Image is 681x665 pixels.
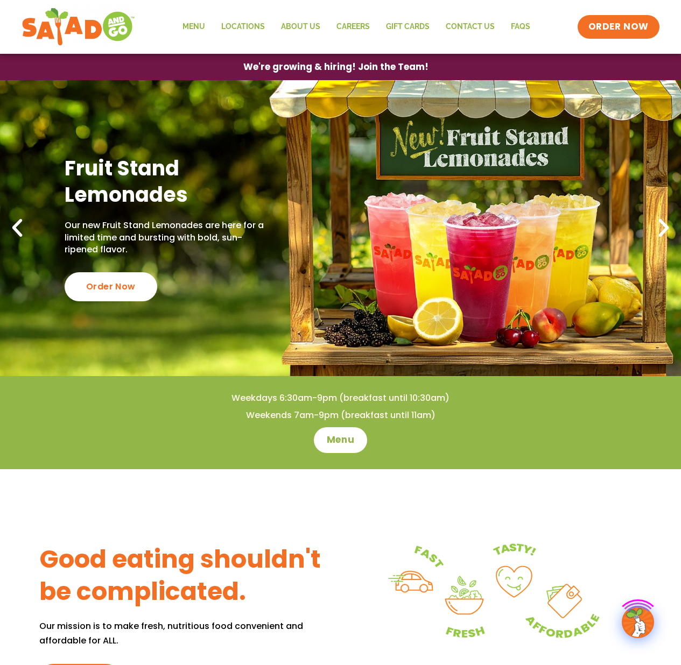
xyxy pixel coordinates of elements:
a: Menu [314,427,367,453]
img: new-SAG-logo-768×292 [22,5,135,48]
h4: Weekends 7am-9pm (breakfast until 11am) [22,409,659,421]
p: Our new Fruit Stand Lemonades are here for a limited time and bursting with bold, sun-ripened fla... [65,220,268,256]
a: Contact Us [438,15,503,39]
a: ORDER NOW [578,15,659,39]
a: We're growing & hiring! Join the Team! [227,54,445,80]
a: About Us [273,15,328,39]
span: Menu [327,434,354,447]
h2: Fruit Stand Lemonades [65,155,268,208]
a: Careers [328,15,378,39]
p: Our mission is to make fresh, nutritious food convenient and affordable for ALL. [39,619,341,648]
span: ORDER NOW [588,20,649,33]
div: Order Now [65,272,157,301]
h4: Weekdays 6:30am-9pm (breakfast until 10:30am) [22,392,659,404]
span: We're growing & hiring! Join the Team! [243,62,429,72]
h3: Good eating shouldn't be complicated. [39,543,341,608]
a: Menu [174,15,213,39]
a: GIFT CARDS [378,15,438,39]
a: FAQs [503,15,538,39]
a: Locations [213,15,273,39]
nav: Menu [174,15,538,39]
